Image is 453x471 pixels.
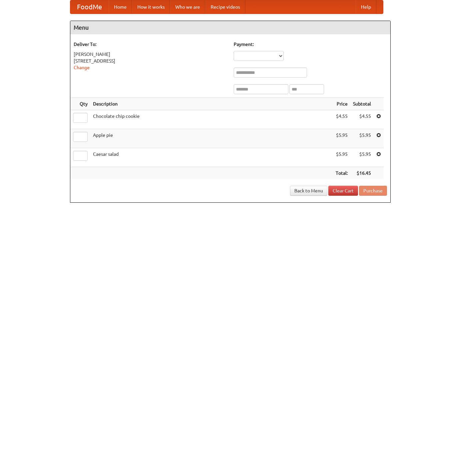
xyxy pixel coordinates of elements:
[350,148,374,167] td: $5.95
[356,0,376,14] a: Help
[328,186,358,196] a: Clear Cart
[90,98,333,110] th: Description
[359,186,387,196] button: Purchase
[90,110,333,129] td: Chocolate chip cookie
[70,0,109,14] a: FoodMe
[205,0,245,14] a: Recipe videos
[90,129,333,148] td: Apple pie
[350,110,374,129] td: $4.55
[333,167,350,179] th: Total:
[74,51,227,58] div: [PERSON_NAME]
[74,58,227,64] div: [STREET_ADDRESS]
[70,98,90,110] th: Qty
[333,148,350,167] td: $5.95
[74,65,90,70] a: Change
[350,98,374,110] th: Subtotal
[290,186,327,196] a: Back to Menu
[74,41,227,48] h5: Deliver To:
[90,148,333,167] td: Caesar salad
[333,98,350,110] th: Price
[234,41,387,48] h5: Payment:
[350,129,374,148] td: $5.95
[350,167,374,179] th: $16.45
[109,0,132,14] a: Home
[333,129,350,148] td: $5.95
[333,110,350,129] td: $4.55
[132,0,170,14] a: How it works
[70,21,390,34] h4: Menu
[170,0,205,14] a: Who we are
